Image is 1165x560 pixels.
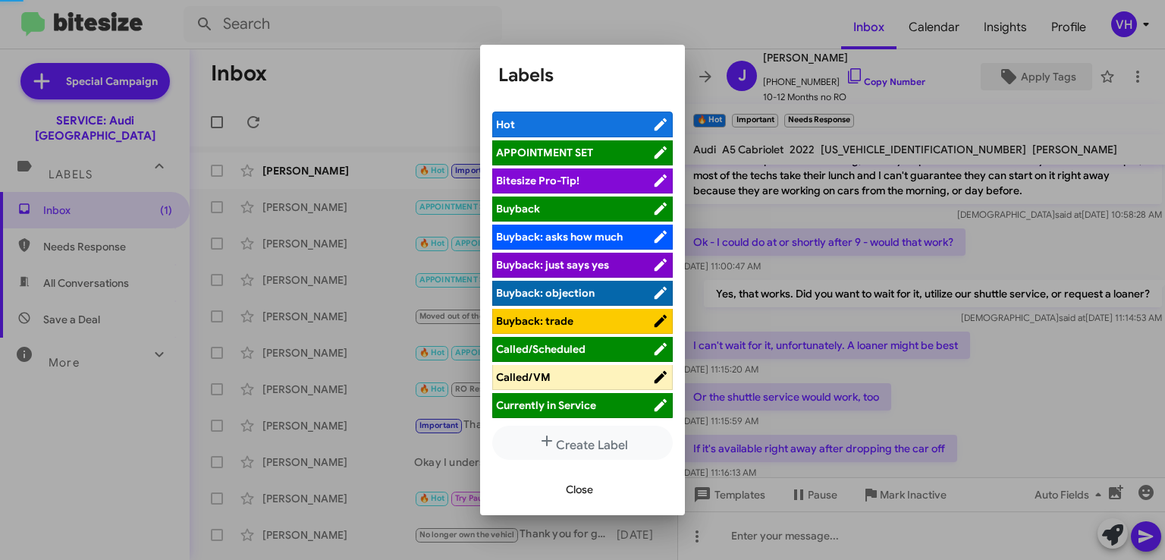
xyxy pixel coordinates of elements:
[492,426,673,460] button: Create Label
[566,476,593,503] span: Close
[496,398,596,412] span: Currently in Service
[496,174,579,187] span: Bitesize Pro-Tip!
[496,146,593,159] span: APPOINTMENT SET
[496,118,515,131] span: Hot
[496,286,595,300] span: Buyback: objection
[554,476,605,503] button: Close
[496,230,623,244] span: Buyback: asks how much
[496,314,573,328] span: Buyback: trade
[496,258,609,272] span: Buyback: just says yes
[498,63,667,87] h1: Labels
[496,370,551,384] span: Called/VM
[496,342,586,356] span: Called/Scheduled
[496,202,540,216] span: Buyback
